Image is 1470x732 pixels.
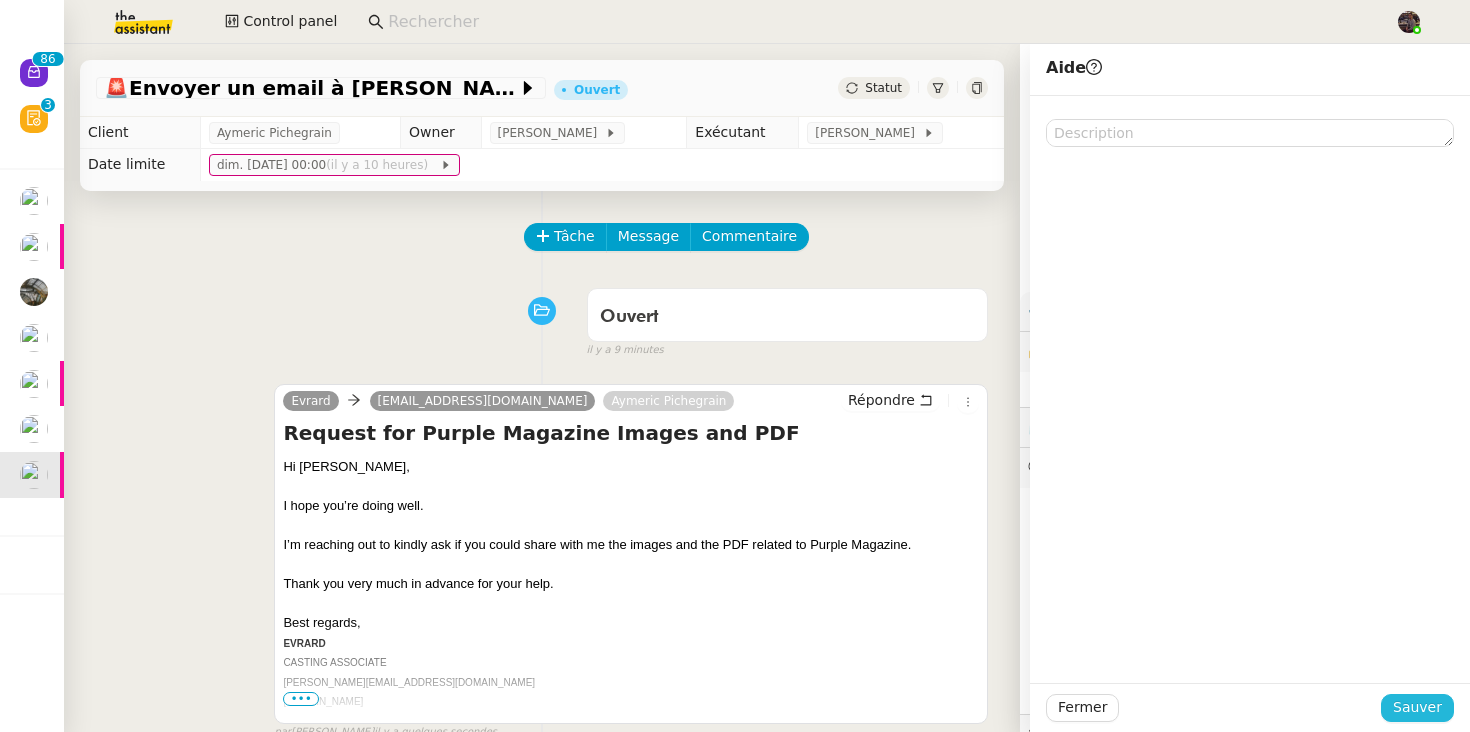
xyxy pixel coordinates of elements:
[1020,448,1470,487] div: 💬Commentaires 4
[48,52,56,70] p: 6
[574,84,620,96] div: Ouvert
[20,461,48,489] img: users%2F1PNv5soDtMeKgnH5onPMHqwjzQn1%2Favatar%2Fd0f44614-3c2d-49b8-95e9-0356969fcfd1
[1028,459,1192,475] span: 💬
[1028,300,1132,323] span: ⚙️
[690,223,809,251] button: Commentaire
[815,123,922,143] span: [PERSON_NAME]
[1028,419,1260,435] span: ⏲️
[213,8,349,36] button: Control panel
[702,225,797,248] span: Commentaire
[283,392,338,410] a: Evrard
[841,389,940,411] button: Répondre
[1028,340,1158,363] span: 🔐
[1393,696,1442,719] span: Sauver
[243,10,337,33] span: Control panel
[1046,58,1102,77] span: Aide
[283,638,325,649] b: EVRARD
[388,9,1375,36] input: Rechercher
[283,613,979,633] div: Best regards,
[283,574,979,594] div: Thank you very much in advance for your help.
[80,149,200,181] td: Date limite
[283,677,535,688] a: [PERSON_NAME][EMAIL_ADDRESS][DOMAIN_NAME]
[80,117,200,149] td: Client
[283,496,979,516] div: I hope you’re doing well.
[618,225,679,248] span: Message
[1020,292,1470,331] div: ⚙️Procédures
[20,278,48,306] img: 390d5429-d57e-4c9b-b625-ae6f09e29702
[283,696,363,707] span: [DOMAIN_NAME]
[524,223,607,251] button: Tâche
[554,225,595,248] span: Tâche
[283,419,979,447] h4: Request for Purple Magazine Images and PDF
[20,324,48,352] img: users%2Fjeuj7FhI7bYLyCU6UIN9LElSS4x1%2Favatar%2F1678820456145.jpeg
[326,158,432,172] span: (il y a 10 heures)
[217,155,440,175] span: dim. [DATE] 00:00
[587,342,664,359] span: il y a 9 minutes
[40,52,48,70] p: 8
[20,187,48,215] img: users%2FAXgjBsdPtrYuxuZvIJjRexEdqnq2%2Favatar%2F1599931753966.jpeg
[20,415,48,443] img: users%2FdHO1iM5N2ObAeWsI96eSgBoqS9g1%2Favatar%2Fdownload.png
[283,457,979,477] div: Hi [PERSON_NAME],
[104,76,129,100] span: 🚨
[32,52,63,66] nz-badge-sup: 86
[283,692,319,706] span: •••
[1381,694,1454,722] button: Sauver
[848,390,915,410] span: Répondre
[865,81,902,95] span: Statut
[606,223,691,251] button: Message
[217,123,332,143] span: Aymeric Pichegrain
[104,78,518,98] span: Envoyer un email à [PERSON_NAME]
[283,657,386,668] span: CASTING ASSOCIATE
[498,123,605,143] span: [PERSON_NAME]
[283,693,363,708] a: [DOMAIN_NAME]
[1046,694,1119,722] button: Fermer
[41,98,55,112] nz-badge-sup: 3
[20,233,48,261] img: users%2FAXgjBsdPtrYuxuZvIJjRexEdqnq2%2Favatar%2F1599931753966.jpeg
[44,98,52,116] p: 3
[603,392,734,410] a: Aymeric Pichegrain
[1020,408,1470,447] div: ⏲️Tâches 1:11 1actions
[600,308,659,326] span: Ouvert
[1398,11,1420,33] img: 2af2e8ed-4e7a-4339-b054-92d163d57814
[1020,332,1470,371] div: 🔐Données client
[378,394,588,408] span: [EMAIL_ADDRESS][DOMAIN_NAME]
[401,117,481,149] td: Owner
[1058,696,1107,719] span: Fermer
[20,370,48,398] img: users%2FrLg9kJpOivdSURM9kMyTNR7xGo72%2Favatar%2Fb3a3d448-9218-437f-a4e5-c617cb932dda
[283,535,979,555] div: I’m reaching out to kindly ask if you could share with me the images and the PDF related to Purpl...
[687,117,799,149] td: Exécutant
